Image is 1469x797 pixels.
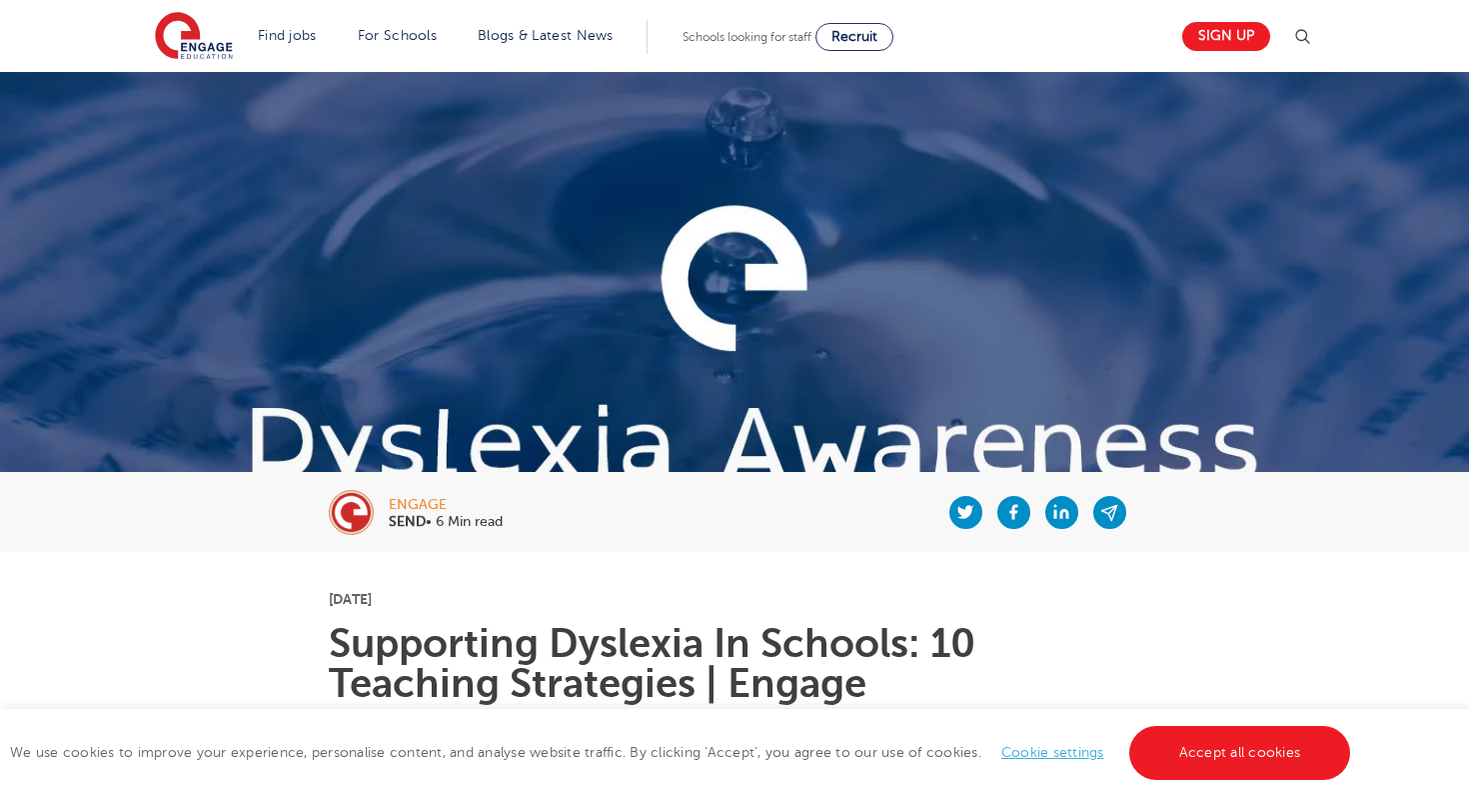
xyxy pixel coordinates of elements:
[683,30,811,44] span: Schools looking for staff
[831,29,877,44] span: Recruit
[1001,745,1104,760] a: Cookie settings
[10,745,1355,760] span: We use cookies to improve your experience, personalise content, and analyse website traffic. By c...
[815,23,893,51] a: Recruit
[358,28,437,43] a: For Schools
[329,592,1141,606] p: [DATE]
[389,498,503,512] div: engage
[258,28,317,43] a: Find jobs
[389,515,503,529] p: • 6 Min read
[1129,726,1351,780] a: Accept all cookies
[478,28,614,43] a: Blogs & Latest News
[1182,22,1270,51] a: Sign up
[329,624,1141,704] h1: Supporting Dyslexia In Schools: 10 Teaching Strategies | Engage
[155,12,233,62] img: Engage Education
[389,514,426,529] b: SEND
